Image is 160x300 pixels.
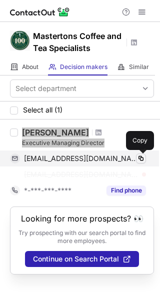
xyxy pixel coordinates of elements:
img: f76e8924866952d407f64e55ddf38b68 [10,30,30,50]
span: Select all (1) [23,106,62,114]
img: ContactOut v5.3.10 [10,6,70,18]
h1: Mastertons Coffee and Tea Specialists [33,30,123,54]
span: [EMAIL_ADDRESS][DOMAIN_NAME] [24,170,138,179]
button: Continue on Search Portal [25,251,139,267]
header: Looking for more prospects? 👀 [21,214,143,223]
span: Similar [129,63,149,71]
span: Decision makers [60,63,107,71]
p: Try prospecting with our search portal to find more employees. [17,229,146,245]
span: Continue on Search Portal [33,255,119,263]
div: Executive Managing Director [22,138,154,147]
div: Select department [15,83,76,93]
span: [EMAIL_ADDRESS][DOMAIN_NAME] [24,154,138,163]
div: [PERSON_NAME] [22,127,89,137]
span: About [22,63,38,71]
button: Reveal Button [106,185,146,195]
